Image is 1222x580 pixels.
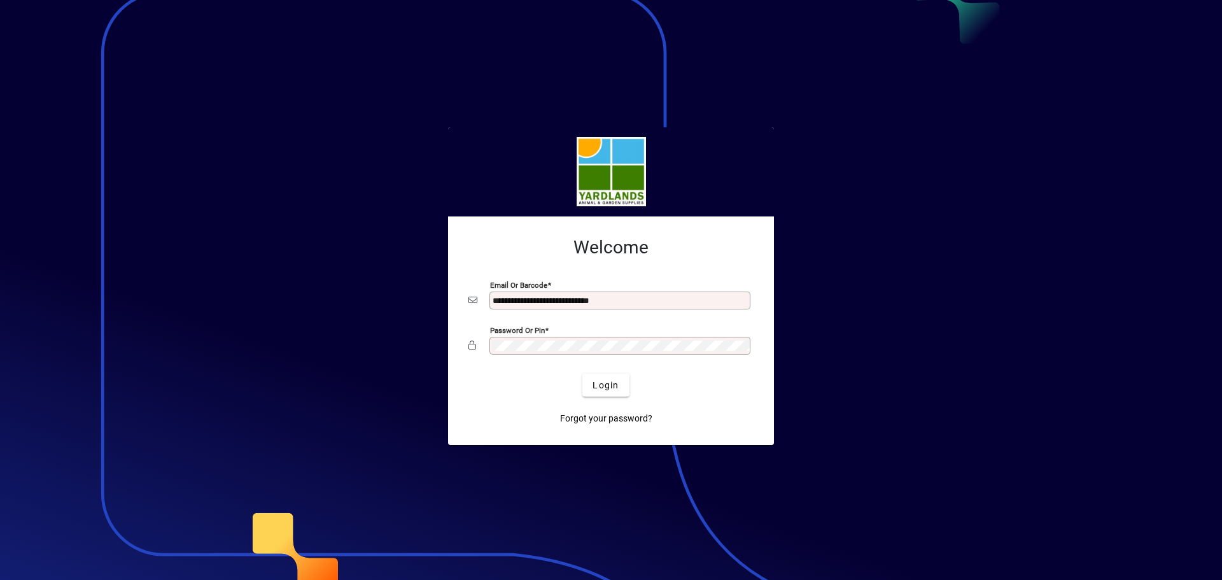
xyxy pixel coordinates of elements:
button: Login [582,374,629,397]
span: Login [593,379,619,392]
h2: Welcome [468,237,754,258]
span: Forgot your password? [560,412,652,425]
a: Forgot your password? [555,407,657,430]
mat-label: Password or Pin [490,326,545,335]
mat-label: Email or Barcode [490,281,547,290]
